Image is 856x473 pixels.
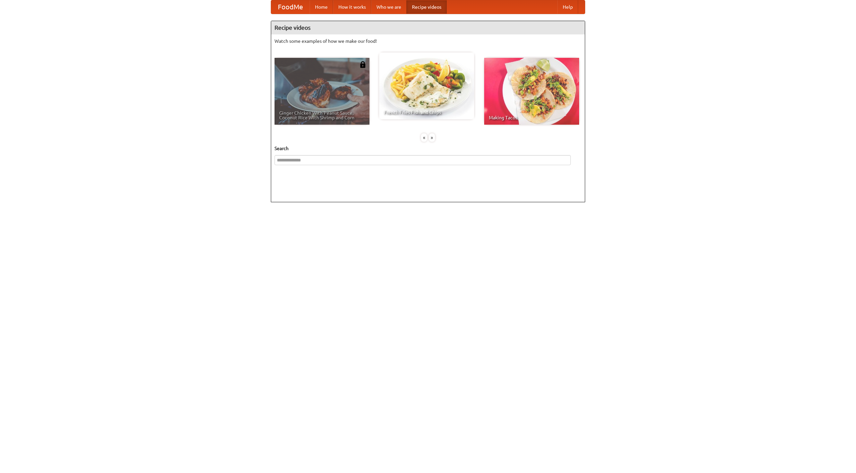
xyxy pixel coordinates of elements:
a: Making Tacos [484,58,579,125]
h4: Recipe videos [271,21,585,34]
span: French Fries Fish and Chips [384,110,469,115]
a: Recipe videos [407,0,447,14]
div: « [421,133,427,142]
a: Help [557,0,578,14]
p: Watch some examples of how we make our food! [275,38,581,44]
img: 483408.png [359,61,366,68]
a: Home [310,0,333,14]
span: Making Tacos [489,115,574,120]
h5: Search [275,145,581,152]
div: » [429,133,435,142]
a: How it works [333,0,371,14]
a: Who we are [371,0,407,14]
a: FoodMe [271,0,310,14]
a: French Fries Fish and Chips [379,52,474,119]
